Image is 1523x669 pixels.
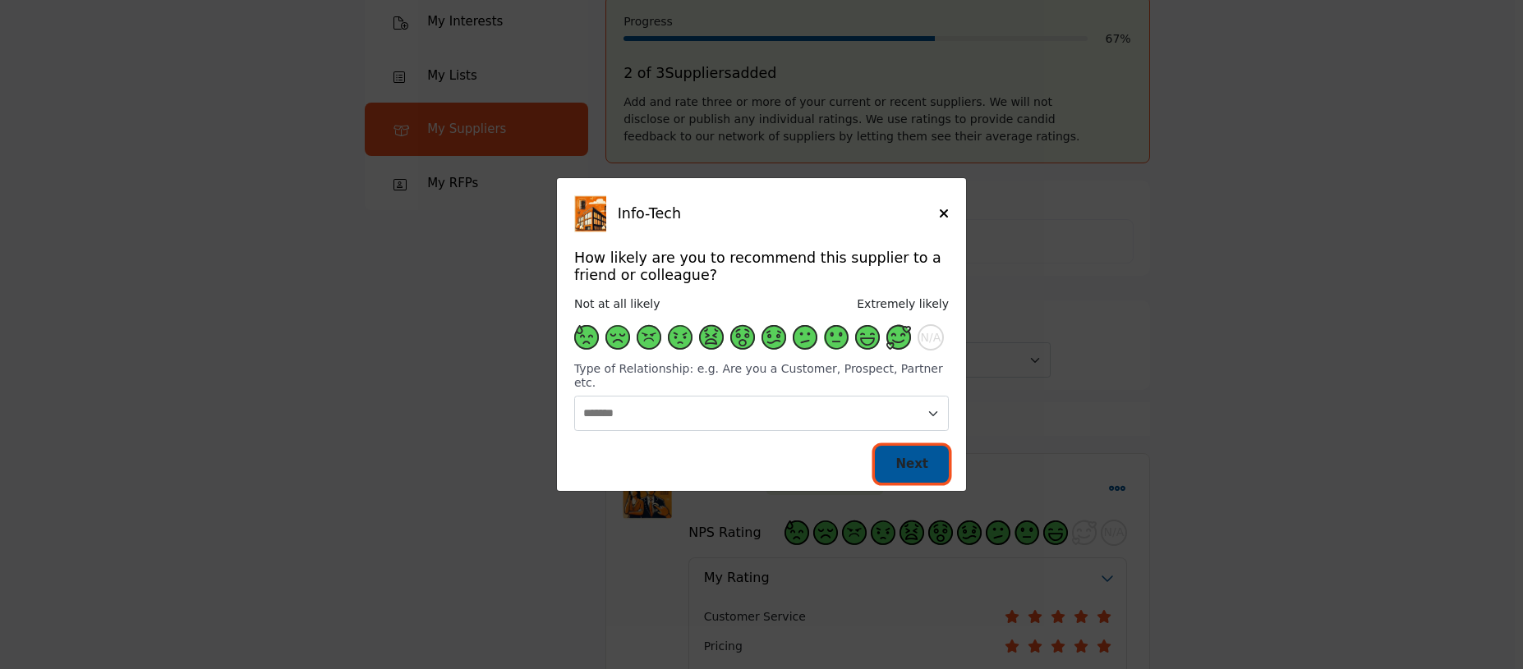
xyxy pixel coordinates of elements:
span: Next [895,456,928,471]
h6: Type of Relationship: e.g. Are you a Customer, Prospect, Partner etc. [574,362,949,390]
span: N/A [921,331,941,345]
button: N/A [918,324,944,351]
button: Close [939,205,949,222]
h5: Info-Tech [618,205,939,222]
span: Not at all likely [574,297,660,310]
span: Extremely likely [857,297,949,310]
h5: How likely are you to recommend this supplier to a friend or colleague? [574,250,949,284]
button: Next [875,446,949,483]
img: Info-Tech Logo [574,195,611,232]
select: Change Supplier Relationship [574,396,949,431]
